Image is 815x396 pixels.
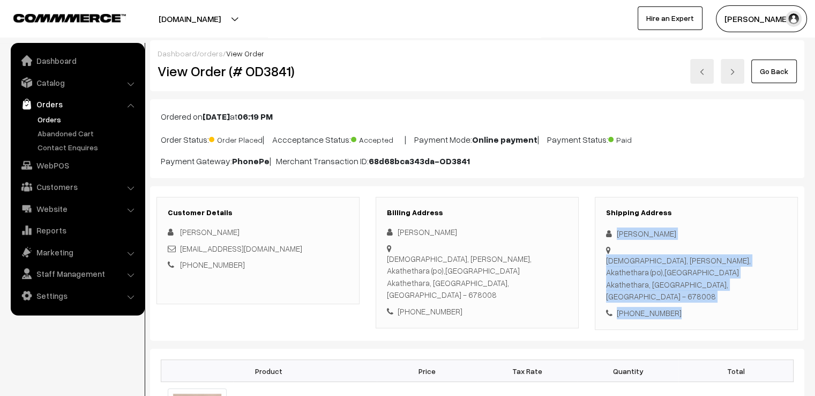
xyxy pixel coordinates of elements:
[199,49,223,58] a: orders
[638,6,702,30] a: Hire an Expert
[161,360,377,382] th: Product
[161,131,794,146] p: Order Status: | Accceptance Status: | Payment Mode: | Payment Status:
[608,131,662,145] span: Paid
[606,228,787,240] div: [PERSON_NAME]
[158,49,197,58] a: Dashboard
[578,360,678,382] th: Quantity
[13,221,141,240] a: Reports
[699,69,705,75] img: left-arrow.png
[606,208,787,217] h3: Shipping Address
[13,11,107,24] a: COMMMERCE
[351,131,405,145] span: Accepted
[729,69,736,75] img: right-arrow.png
[13,199,141,218] a: Website
[180,227,240,237] span: [PERSON_NAME]
[477,360,578,382] th: Tax Rate
[161,155,794,167] p: Payment Gateway: | Merchant Transaction ID:
[158,63,360,79] h2: View Order (# OD3841)
[606,254,787,303] div: [DEMOGRAPHIC_DATA], [PERSON_NAME], Akathethara (po),[GEOGRAPHIC_DATA] Akathethara, [GEOGRAPHIC_DA...
[13,73,141,92] a: Catalog
[13,14,126,22] img: COMMMERCE
[180,244,302,253] a: [EMAIL_ADDRESS][DOMAIN_NAME]
[387,226,567,238] div: [PERSON_NAME]
[226,49,264,58] span: View Order
[377,360,477,382] th: Price
[387,208,567,217] h3: Billing Address
[168,208,348,217] h3: Customer Details
[13,156,141,175] a: WebPOS
[209,131,263,145] span: Order Placed
[13,286,141,305] a: Settings
[35,142,141,153] a: Contact Enquires
[161,110,794,123] p: Ordered on at
[13,177,141,196] a: Customers
[387,253,567,301] div: [DEMOGRAPHIC_DATA], [PERSON_NAME], Akathethara (po),[GEOGRAPHIC_DATA] Akathethara, [GEOGRAPHIC_DA...
[13,264,141,283] a: Staff Management
[472,134,537,145] b: Online payment
[606,307,787,319] div: [PHONE_NUMBER]
[369,156,470,166] b: 68d68bca343da-OD3841
[237,111,273,122] b: 06:19 PM
[158,48,797,59] div: / /
[678,360,794,382] th: Total
[232,156,270,166] b: PhonePe
[751,60,797,83] a: Go Back
[387,305,567,318] div: [PHONE_NUMBER]
[35,114,141,125] a: Orders
[180,260,245,269] a: [PHONE_NUMBER]
[121,5,258,32] button: [DOMAIN_NAME]
[203,111,230,122] b: [DATE]
[716,5,807,32] button: [PERSON_NAME]
[786,11,802,27] img: user
[13,94,141,114] a: Orders
[13,51,141,70] a: Dashboard
[35,128,141,139] a: Abandoned Cart
[13,243,141,262] a: Marketing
